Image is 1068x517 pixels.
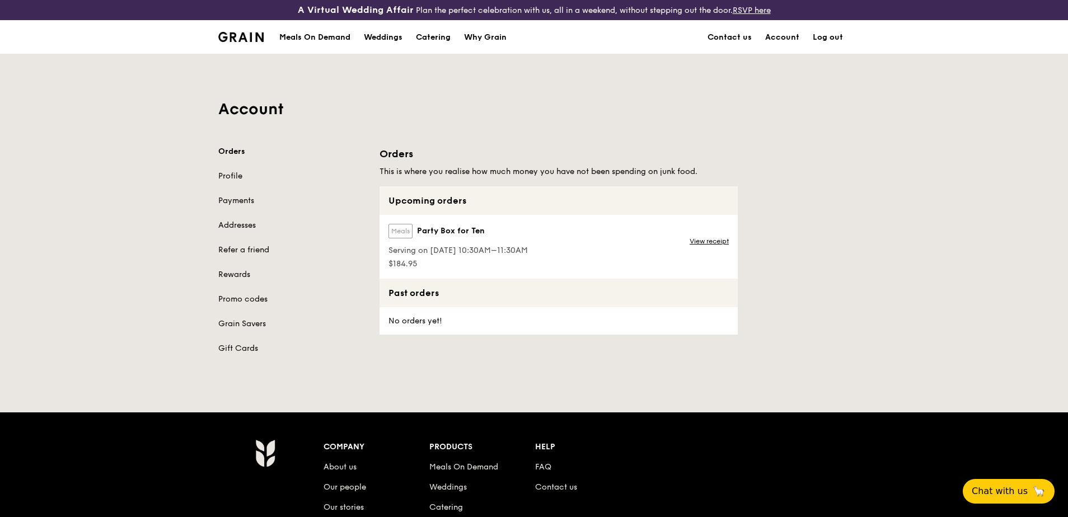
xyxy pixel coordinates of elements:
div: Weddings [364,21,402,54]
div: Past orders [380,279,738,307]
a: Our people [324,482,366,492]
h1: Account [218,99,850,119]
a: Weddings [429,482,467,492]
a: Refer a friend [218,245,366,256]
a: Meals On Demand [429,462,498,472]
div: Company [324,439,429,455]
div: Catering [416,21,451,54]
a: Log out [806,21,850,54]
a: Grain Savers [218,318,366,330]
a: Our stories [324,502,364,512]
span: Chat with us [972,485,1028,498]
a: Contact us [535,482,577,492]
span: Party Box for Ten [417,225,485,237]
a: Promo codes [218,294,366,305]
a: Profile [218,171,366,182]
a: Rewards [218,269,366,280]
div: Upcoming orders [380,186,738,215]
a: Account [758,21,806,54]
a: About us [324,462,357,472]
a: Addresses [218,220,366,231]
div: Products [429,439,535,455]
h3: A Virtual Wedding Affair [298,4,414,16]
a: Orders [218,146,366,157]
a: Contact us [701,21,758,54]
a: FAQ [535,462,551,472]
img: Grain [255,439,275,467]
div: No orders yet! [380,307,449,335]
span: Serving on [DATE] 10:30AM–11:30AM [388,245,528,256]
span: 🦙 [1032,485,1046,498]
a: View receipt [690,237,729,246]
a: Catering [429,502,463,512]
button: Chat with us🦙 [963,479,1055,504]
div: Meals On Demand [279,21,350,54]
span: $184.95 [388,258,528,270]
h1: Orders [380,146,738,162]
a: Weddings [357,21,409,54]
div: Plan the perfect celebration with us, all in a weekend, without stepping out the door. [212,4,856,16]
div: Help [535,439,641,455]
a: Payments [218,195,366,206]
a: Catering [409,21,457,54]
a: Gift Cards [218,343,366,354]
a: Why Grain [457,21,513,54]
h5: This is where you realise how much money you have not been spending on junk food. [380,166,738,177]
a: RSVP here [733,6,771,15]
img: Grain [218,32,264,42]
div: Why Grain [464,21,507,54]
a: GrainGrain [218,20,264,53]
label: Meals [388,224,413,238]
